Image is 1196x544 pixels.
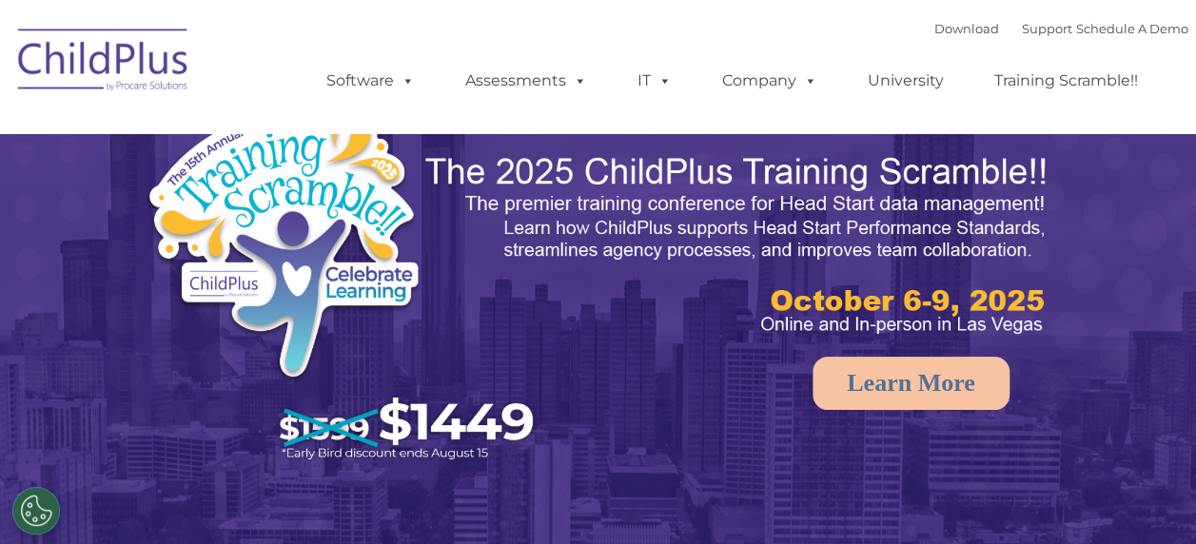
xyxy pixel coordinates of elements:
a: University [849,62,963,100]
a: Learn More [813,357,1010,410]
a: Training Scramble!! [975,62,1157,100]
a: Company [703,62,836,100]
a: Schedule A Demo [1076,21,1188,36]
a: Software [307,62,434,100]
a: Support [1022,21,1072,36]
a: IT [618,62,691,100]
button: Cookies Settings [12,487,60,534]
font: | [934,21,1188,36]
a: Download [934,21,999,36]
a: Assessments [446,62,606,100]
img: ChildPlus by Procare Solutions [9,15,199,110]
